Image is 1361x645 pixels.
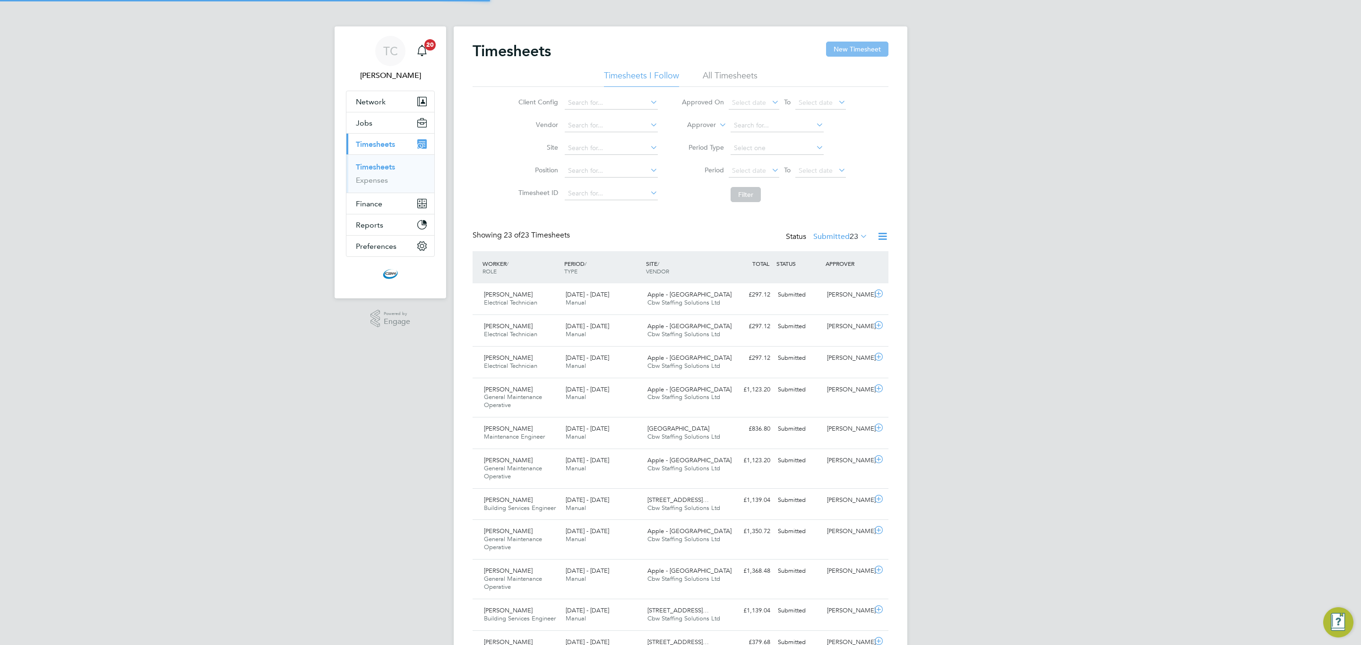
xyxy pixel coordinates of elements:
div: £1,123.20 [725,453,774,468]
div: Showing [473,230,572,240]
span: Tom Cheek [346,70,435,81]
span: General Maintenance Operative [484,535,542,551]
span: Manual [566,535,586,543]
div: STATUS [774,255,823,272]
div: APPROVER [823,255,872,272]
span: Building Services Engineer [484,504,556,512]
span: Apple - [GEOGRAPHIC_DATA] [647,527,732,535]
div: £1,139.04 [725,603,774,619]
span: Apple - [GEOGRAPHIC_DATA] [647,567,732,575]
span: Cbw Staffing Solutions Ltd [647,393,720,401]
input: Search for... [565,142,658,155]
label: Client Config [516,98,558,106]
div: £297.12 [725,319,774,334]
div: PERIOD [562,255,644,280]
div: £297.12 [725,287,774,303]
span: Reports [356,221,383,229]
a: Timesheets [356,162,395,171]
a: Expenses [356,176,388,185]
input: Search for... [565,96,658,110]
span: To [781,96,793,108]
button: Engage Resource Center [1323,607,1353,637]
span: Cbw Staffing Solutions Ltd [647,298,720,306]
span: Apple - [GEOGRAPHIC_DATA] [647,322,732,330]
span: [DATE] - [DATE] [566,322,609,330]
input: Search for... [731,119,824,132]
input: Search for... [565,164,658,178]
span: Electrical Technician [484,362,537,370]
button: Finance [346,193,434,214]
span: ROLE [482,267,497,275]
span: [PERSON_NAME] [484,354,533,362]
div: WORKER [480,255,562,280]
span: Select date [799,98,833,107]
span: Maintenance Engineer [484,433,545,441]
span: Network [356,97,386,106]
div: Submitted [774,319,823,334]
span: Manual [566,393,586,401]
div: Submitted [774,453,823,468]
label: Timesheet ID [516,188,558,197]
span: TC [383,45,398,57]
input: Search for... [565,187,658,200]
span: Apple - [GEOGRAPHIC_DATA] [647,385,732,393]
span: / [507,260,508,267]
span: [PERSON_NAME] [484,567,533,575]
div: Timesheets [346,154,434,193]
button: Timesheets [346,134,434,154]
label: Submitted [813,232,868,241]
span: [PERSON_NAME] [484,456,533,464]
input: Select one [731,142,824,155]
div: £836.80 [725,421,774,437]
label: Approved On [681,98,724,106]
div: Submitted [774,287,823,303]
span: 23 of [504,230,521,240]
button: Preferences [346,236,434,256]
span: [DATE] - [DATE] [566,567,609,575]
span: Electrical Technician [484,330,537,338]
button: Jobs [346,112,434,133]
span: / [657,260,659,267]
span: [PERSON_NAME] [484,385,533,393]
button: New Timesheet [826,42,888,57]
span: [DATE] - [DATE] [566,456,609,464]
div: [PERSON_NAME] [823,421,872,437]
div: £1,350.72 [725,524,774,539]
label: Period [681,166,724,174]
span: Manual [566,504,586,512]
span: [PERSON_NAME] [484,527,533,535]
li: Timesheets I Follow [604,70,679,87]
span: / [585,260,586,267]
button: Network [346,91,434,112]
span: Manual [566,433,586,441]
li: All Timesheets [703,70,758,87]
div: [PERSON_NAME] [823,350,872,366]
span: Apple - [GEOGRAPHIC_DATA] [647,354,732,362]
a: 20 [413,36,431,66]
div: £1,368.48 [725,563,774,579]
span: General Maintenance Operative [484,393,542,409]
span: Manual [566,464,586,472]
div: [PERSON_NAME] [823,382,872,398]
span: Manual [566,575,586,583]
span: 23 [850,232,858,241]
span: [STREET_ADDRESS]… [647,606,709,614]
div: [PERSON_NAME] [823,603,872,619]
span: Cbw Staffing Solutions Ltd [647,504,720,512]
span: Manual [566,330,586,338]
div: Submitted [774,382,823,398]
div: Submitted [774,350,823,366]
span: Powered by [384,310,410,318]
span: [PERSON_NAME] [484,424,533,433]
span: VENDOR [646,267,669,275]
div: £1,123.20 [725,382,774,398]
span: Cbw Staffing Solutions Ltd [647,433,720,441]
span: [DATE] - [DATE] [566,290,609,298]
a: Go to home page [346,266,435,281]
span: To [781,164,793,176]
div: £1,139.04 [725,492,774,508]
div: £297.12 [725,350,774,366]
div: Submitted [774,524,823,539]
label: Approver [673,120,716,130]
div: [PERSON_NAME] [823,287,872,303]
